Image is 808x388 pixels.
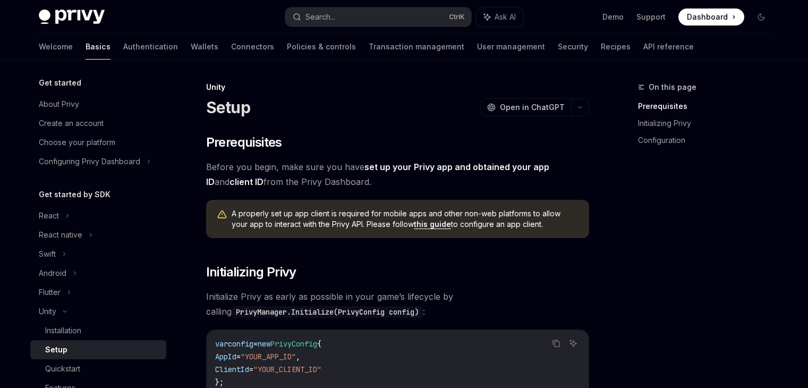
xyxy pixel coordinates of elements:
[39,248,56,260] div: Swift
[549,336,563,350] button: Copy the contents from the code block
[477,7,523,27] button: Ask AI
[39,305,56,318] div: Unity
[414,220,451,229] a: this guide
[45,362,80,375] div: Quickstart
[253,339,258,349] span: =
[228,339,253,349] span: config
[253,365,321,374] span: "YOUR_CLIENT_ID"
[678,9,744,26] a: Dashboard
[687,12,728,22] span: Dashboard
[232,306,423,318] code: PrivyManager.Initialize(PrivyConfig config)
[39,286,61,299] div: Flutter
[241,352,296,361] span: "YOUR_APP_ID"
[229,176,263,188] a: client ID
[270,339,317,349] span: PrivyConfig
[215,352,236,361] span: AppId
[30,133,166,152] a: Choose your platform
[249,365,253,374] span: =
[217,209,227,220] svg: Warning
[236,352,241,361] span: =
[296,352,300,361] span: ,
[480,98,571,116] button: Open in ChatGPT
[215,377,224,387] span: };
[602,12,624,22] a: Demo
[206,159,589,189] span: Before you begin, make sure you have and from the Privy Dashboard.
[232,208,579,230] span: A properly set up app client is required for mobile apps and other non-web platforms to allow you...
[206,134,282,151] span: Prerequisites
[206,98,250,117] h1: Setup
[566,336,580,350] button: Ask AI
[215,339,228,349] span: var
[215,365,249,374] span: ClientId
[305,11,335,23] div: Search...
[39,188,110,201] h5: Get started by SDK
[39,136,115,149] div: Choose your platform
[285,7,471,27] button: Search...CtrlK
[30,114,166,133] a: Create an account
[45,343,67,356] div: Setup
[30,359,166,378] a: Quickstart
[449,13,465,21] span: Ctrl K
[231,34,274,60] a: Connectors
[638,98,778,115] a: Prerequisites
[500,102,565,113] span: Open in ChatGPT
[30,95,166,114] a: About Privy
[86,34,110,60] a: Basics
[206,264,296,281] span: Initializing Privy
[477,34,545,60] a: User management
[206,289,589,319] span: Initialize Privy as early as possible in your game’s lifecycle by calling :
[39,267,66,280] div: Android
[191,34,218,60] a: Wallets
[317,339,321,349] span: {
[206,82,589,92] div: Unity
[753,9,770,26] button: Toggle dark mode
[558,34,588,60] a: Security
[39,34,73,60] a: Welcome
[638,132,778,149] a: Configuration
[39,155,140,168] div: Configuring Privy Dashboard
[258,339,270,349] span: new
[39,229,82,241] div: React native
[39,209,59,222] div: React
[30,340,166,359] a: Setup
[638,115,778,132] a: Initializing Privy
[369,34,464,60] a: Transaction management
[30,321,166,340] a: Installation
[39,117,104,130] div: Create an account
[39,98,79,111] div: About Privy
[601,34,631,60] a: Recipes
[39,77,81,89] h5: Get started
[123,34,178,60] a: Authentication
[636,12,666,22] a: Support
[45,324,81,337] div: Installation
[206,162,549,188] a: set up your Privy app and obtained your app ID
[643,34,694,60] a: API reference
[39,10,105,24] img: dark logo
[287,34,356,60] a: Policies & controls
[649,81,696,94] span: On this page
[495,12,516,22] span: Ask AI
